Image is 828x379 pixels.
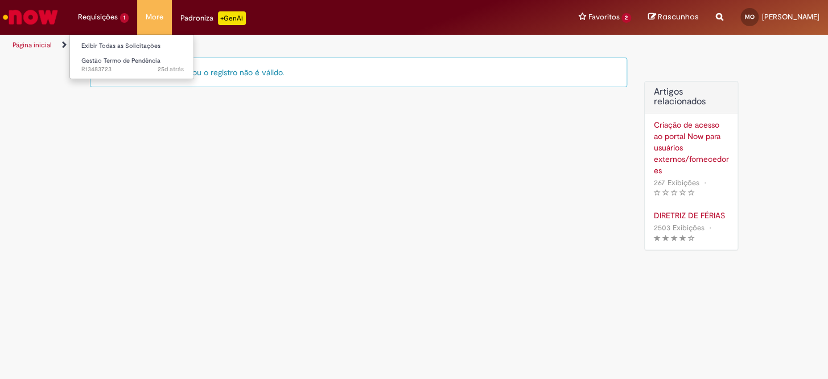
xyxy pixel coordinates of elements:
[701,175,708,190] span: •
[9,35,543,56] ul: Trilhas de página
[180,11,246,25] div: Padroniza
[81,56,160,65] span: Gestão Termo de Pendência
[13,40,52,50] a: Página inicial
[762,12,819,22] span: [PERSON_NAME]
[120,13,129,23] span: 1
[70,40,195,52] a: Exibir Todas as Solicitações
[621,13,631,23] span: 2
[70,55,195,76] a: Aberto R13483723 : Gestão Termo de Pendência
[706,220,713,235] span: •
[653,210,729,221] a: DIRETRIZ DE FÉRIAS
[218,11,246,25] p: +GenAi
[1,6,60,28] img: ServiceNow
[653,87,729,107] h3: Artigos relacionados
[69,34,194,79] ul: Requisições
[653,223,704,233] span: 2503 Exibições
[588,11,619,23] span: Favoritos
[653,178,699,188] span: 267 Exibições
[78,11,118,23] span: Requisições
[648,12,699,23] a: Rascunhos
[90,58,628,87] div: Você está não autorizado, ou o registro não é válido.
[81,65,184,74] span: R13483723
[658,11,699,22] span: Rascunhos
[158,65,184,74] span: 25d atrás
[158,65,184,74] time: 05/09/2025 09:35:17
[653,119,729,176] a: Criação de acesso ao portal Now para usuários externos/fornecedores
[745,13,755,21] span: MO
[146,11,163,23] span: More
